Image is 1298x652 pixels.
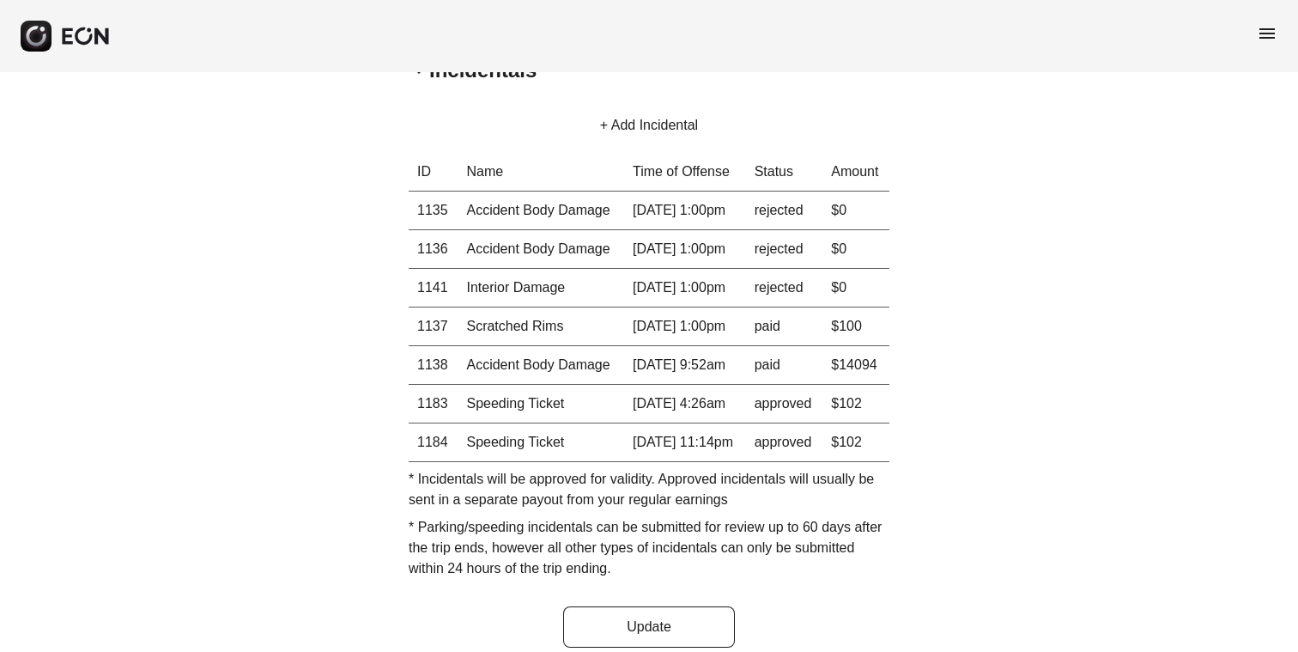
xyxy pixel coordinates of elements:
[409,423,458,462] th: 1184
[746,423,823,462] td: approved
[458,153,624,192] th: Name
[458,308,624,346] td: Scratched Rims
[822,346,889,385] td: $14094
[624,230,746,269] td: [DATE] 1:00pm
[624,346,746,385] td: [DATE] 9:52am
[624,269,746,308] td: [DATE] 1:00pm
[409,469,889,510] p: * Incidentals will be approved for validity. Approved incidentals will usually be sent in a separ...
[409,385,458,423] th: 1183
[624,153,746,192] th: Time of Offense
[458,230,624,269] td: Accident Body Damage
[563,606,735,648] button: Update
[822,385,889,423] td: $102
[458,385,624,423] td: Speeding Ticket
[822,423,889,462] td: $102
[822,230,889,269] td: $0
[822,269,889,308] td: $0
[409,517,889,579] p: * Parking/speeding incidentals can be submitted for review up to 60 days after the trip ends, how...
[458,423,624,462] td: Speeding Ticket
[822,308,889,346] td: $100
[624,423,746,462] td: [DATE] 11:14pm
[409,153,458,192] th: ID
[579,105,719,146] button: + Add Incidental
[746,385,823,423] td: approved
[409,230,458,269] th: 1136
[746,192,823,230] td: rejected
[746,230,823,269] td: rejected
[822,192,889,230] td: $0
[822,153,889,192] th: Amount
[746,346,823,385] td: paid
[409,308,458,346] th: 1137
[624,308,746,346] td: [DATE] 1:00pm
[458,269,624,308] td: Interior Damage
[746,153,823,192] th: Status
[624,192,746,230] td: [DATE] 1:00pm
[409,192,458,230] th: 1135
[624,385,746,423] td: [DATE] 4:26am
[458,192,624,230] td: Accident Body Damage
[746,308,823,346] td: paid
[409,269,458,308] th: 1141
[746,269,823,308] td: rejected
[409,346,458,385] th: 1138
[1257,23,1277,44] span: menu
[458,346,624,385] td: Accident Body Damage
